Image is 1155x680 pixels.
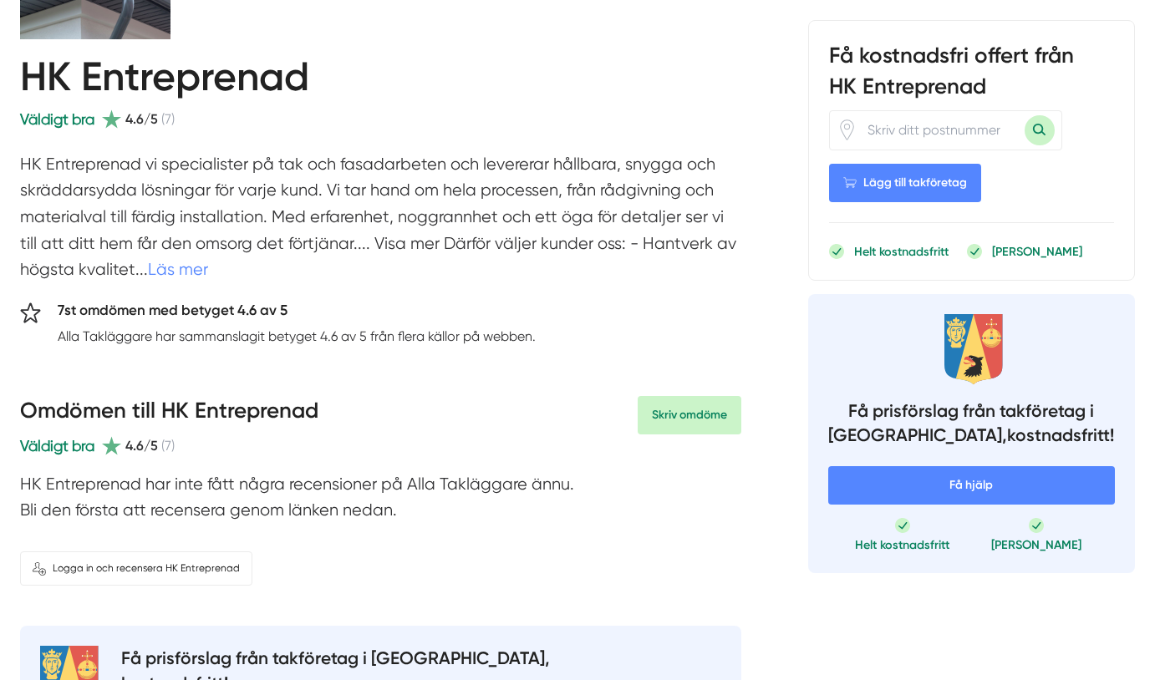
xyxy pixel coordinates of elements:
[20,396,318,434] h3: Omdömen till HK Entreprenad
[125,435,158,456] span: 4.6/5
[638,396,741,434] a: Skriv omdöme
[148,260,208,279] a: Läs mer
[837,119,857,140] svg: Pin / Karta
[991,536,1081,553] p: [PERSON_NAME]
[20,110,94,128] span: Väldigt bra
[20,551,252,586] a: Logga in och recensera HK Entreprenad
[20,471,741,532] p: HK Entreprenad har inte fått några recensioner på Alla Takläggare ännu. Bli den första att recens...
[828,466,1115,505] span: Få hjälp
[58,299,536,326] h5: 7st omdömen med betyget 4.6 av 5
[161,435,175,456] span: (7)
[855,536,949,553] p: Helt kostnadsfritt
[20,437,94,454] span: Väldigt bra
[58,326,536,347] p: Alla Takläggare har sammanslagit betyget 4.6 av 5 från flera källor på webben.
[837,119,857,140] span: Klicka för att använda din position.
[854,243,949,260] p: Helt kostnadsfritt
[1025,115,1055,145] button: Sök med postnummer
[20,151,741,292] p: HK Entreprenad vi specialister på tak och fasadarbeten och levererar hållbara, snygga och skrädda...
[53,561,240,576] span: Logga in och recensera HK Entreprenad
[828,398,1115,452] h4: Få prisförslag från takföretag i [GEOGRAPHIC_DATA], kostnadsfritt!
[992,243,1082,260] p: [PERSON_NAME]
[125,109,158,129] span: 4.6/5
[20,53,309,108] h1: HK Entreprenad
[829,41,1114,109] h3: Få kostnadsfri offert från HK Entreprenad
[829,164,981,202] : Lägg till takföretag
[161,109,175,129] span: (7)
[857,110,1025,149] input: Skriv ditt postnummer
